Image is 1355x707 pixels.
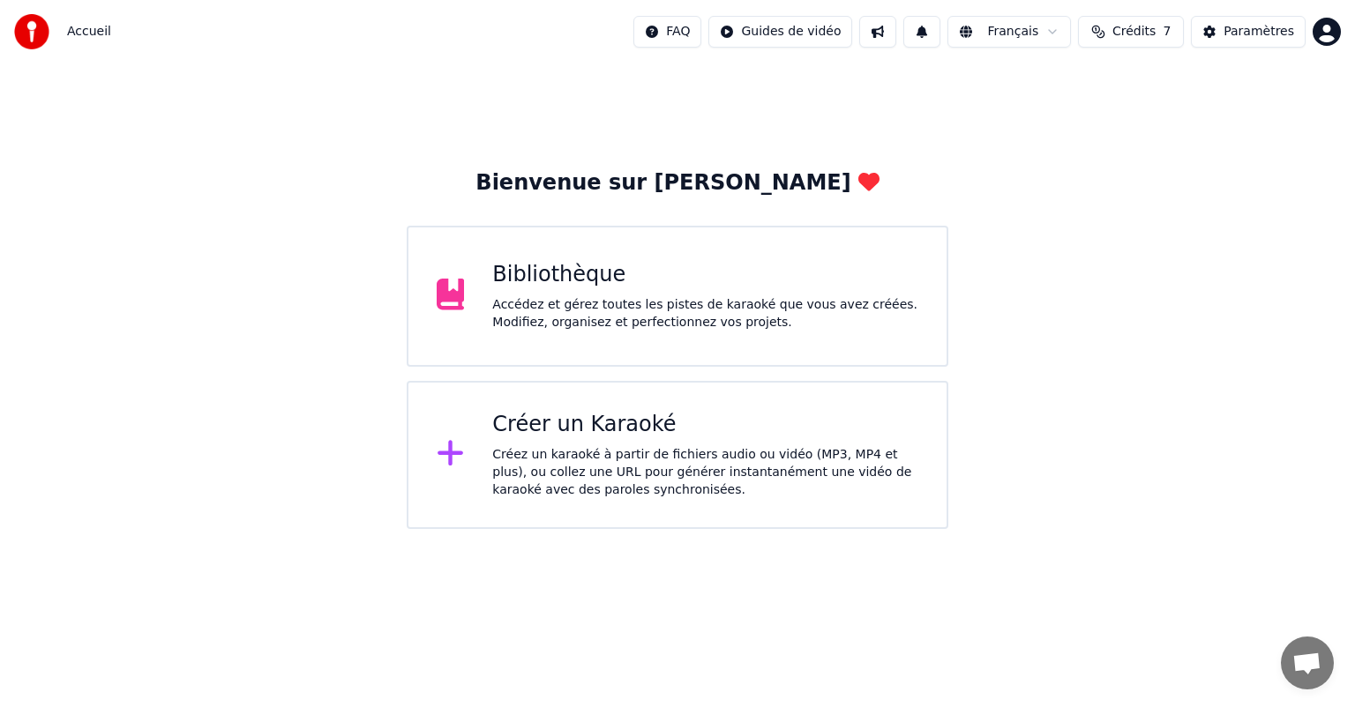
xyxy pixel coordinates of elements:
[1281,636,1334,689] div: Ouvrir le chat
[67,23,111,41] span: Accueil
[475,169,879,197] div: Bienvenue sur [PERSON_NAME]
[1078,16,1184,48] button: Crédits7
[1191,16,1306,48] button: Paramètres
[492,296,918,331] div: Accédez et gérez toutes les pistes de karaoké que vous avez créées. Modifiez, organisez et perfec...
[14,14,49,49] img: youka
[492,261,918,289] div: Bibliothèque
[1224,23,1294,41] div: Paramètres
[1112,23,1156,41] span: Crédits
[67,23,111,41] nav: breadcrumb
[708,16,852,48] button: Guides de vidéo
[492,411,918,439] div: Créer un Karaoké
[633,16,701,48] button: FAQ
[1163,23,1171,41] span: 7
[492,446,918,499] div: Créez un karaoké à partir de fichiers audio ou vidéo (MP3, MP4 et plus), ou collez une URL pour g...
